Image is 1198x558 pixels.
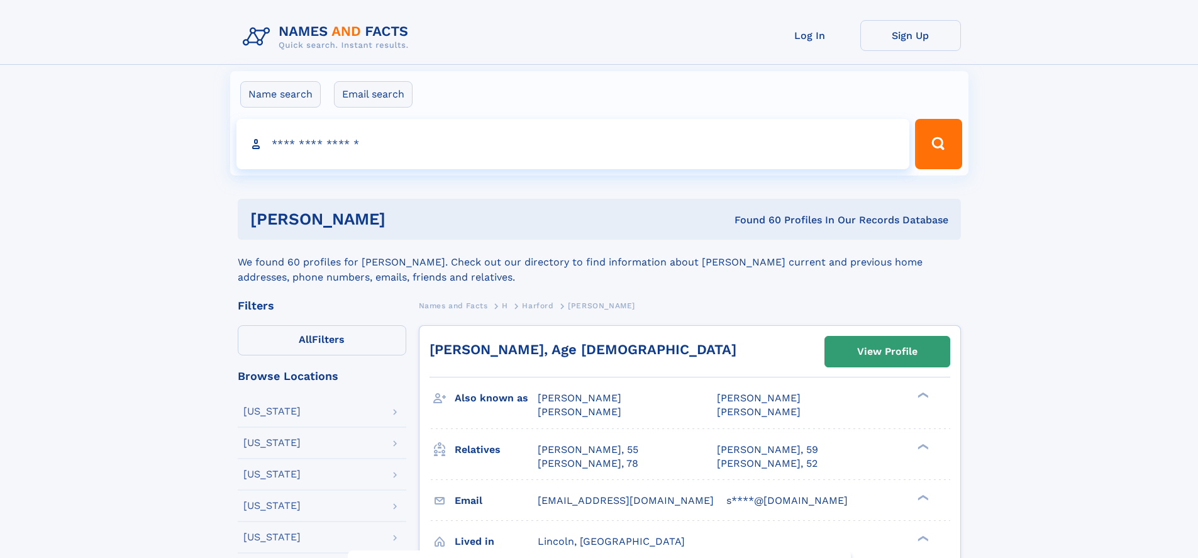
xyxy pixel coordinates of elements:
[914,442,929,450] div: ❯
[238,300,406,311] div: Filters
[860,20,961,51] a: Sign Up
[243,438,301,448] div: [US_STATE]
[250,211,560,227] h1: [PERSON_NAME]
[538,457,638,471] a: [PERSON_NAME], 78
[236,119,910,169] input: search input
[334,81,413,108] label: Email search
[238,325,406,355] label: Filters
[717,392,801,404] span: [PERSON_NAME]
[240,81,321,108] label: Name search
[825,337,950,367] a: View Profile
[538,535,685,547] span: Lincoln, [GEOGRAPHIC_DATA]
[914,534,929,542] div: ❯
[717,457,818,471] a: [PERSON_NAME], 52
[914,493,929,501] div: ❯
[299,333,312,345] span: All
[238,20,419,54] img: Logo Names and Facts
[419,298,488,313] a: Names and Facts
[538,443,638,457] a: [PERSON_NAME], 55
[717,443,818,457] a: [PERSON_NAME], 59
[243,469,301,479] div: [US_STATE]
[914,391,929,399] div: ❯
[455,490,538,511] h3: Email
[455,388,538,409] h3: Also known as
[430,342,736,357] a: [PERSON_NAME], Age [DEMOGRAPHIC_DATA]
[238,240,961,285] div: We found 60 profiles for [PERSON_NAME]. Check out our directory to find information about [PERSON...
[538,494,714,506] span: [EMAIL_ADDRESS][DOMAIN_NAME]
[522,298,553,313] a: Harford
[243,501,301,511] div: [US_STATE]
[238,371,406,382] div: Browse Locations
[502,298,508,313] a: H
[560,213,948,227] div: Found 60 Profiles In Our Records Database
[760,20,860,51] a: Log In
[455,439,538,460] h3: Relatives
[502,301,508,310] span: H
[915,119,962,169] button: Search Button
[568,301,635,310] span: [PERSON_NAME]
[538,392,621,404] span: [PERSON_NAME]
[243,406,301,416] div: [US_STATE]
[243,532,301,542] div: [US_STATE]
[455,531,538,552] h3: Lived in
[857,337,918,366] div: View Profile
[522,301,553,310] span: Harford
[538,406,621,418] span: [PERSON_NAME]
[717,406,801,418] span: [PERSON_NAME]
